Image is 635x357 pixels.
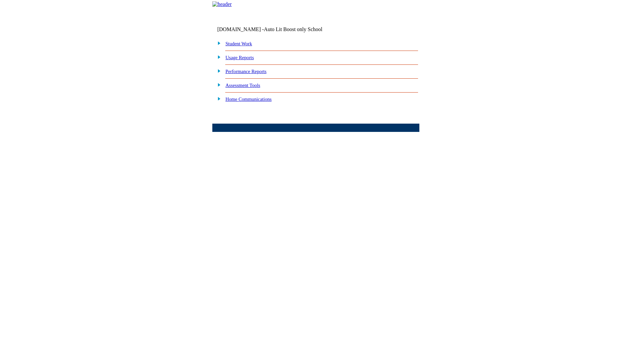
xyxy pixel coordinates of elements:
[214,40,221,46] img: plus.gif
[264,26,322,32] nobr: Auto Lit Boost only School
[226,69,267,74] a: Performance Reports
[214,82,221,88] img: plus.gif
[214,68,221,74] img: plus.gif
[217,26,339,32] td: [DOMAIN_NAME] -
[226,97,272,102] a: Home Communications
[226,55,254,60] a: Usage Reports
[212,1,232,7] img: header
[226,41,252,46] a: Student Work
[214,96,221,101] img: plus.gif
[214,54,221,60] img: plus.gif
[226,83,260,88] a: Assessment Tools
